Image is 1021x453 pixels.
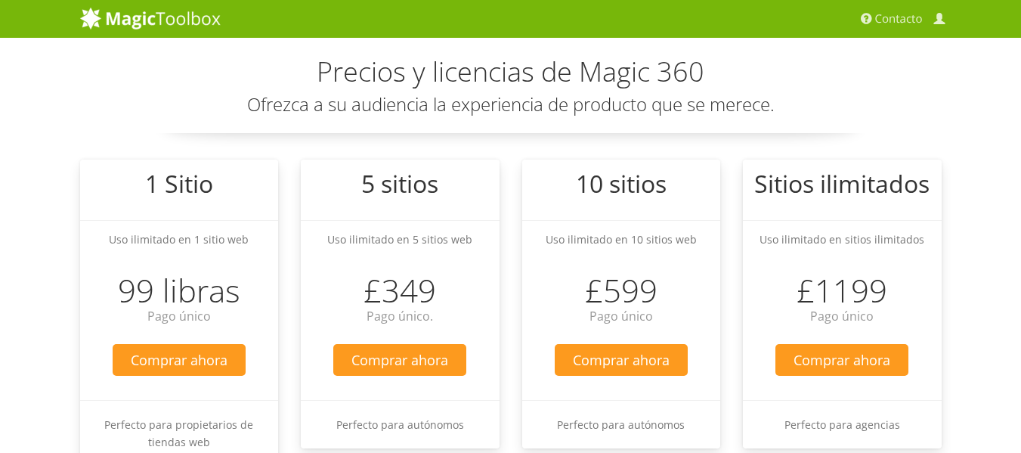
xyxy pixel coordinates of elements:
[784,417,900,432] font: Perfecto para agencias
[327,232,472,247] font: Uso ilimitado en 5 sitios web
[585,268,657,312] font: £599
[118,268,240,312] font: 99 libras
[754,167,930,200] font: Sitios ilimitados
[336,417,464,432] font: Perfecto para autónomos
[80,7,221,29] img: MagicToolbox.com - Herramientas de imagen para tu sitio web
[573,351,670,369] font: Comprar ahora
[361,167,438,200] font: 5 sitios
[760,232,924,247] font: Uso ilimitado en sitios ilimitados
[589,308,653,324] font: Pago único
[875,11,923,26] font: Contacto
[810,308,874,324] font: Pago único
[794,351,890,369] font: Comprar ahora
[247,92,775,116] font: Ofrezca a su audiencia la experiencia de producto que se merece.
[131,351,227,369] font: Comprar ahora
[109,232,249,247] font: Uso ilimitado en 1 sitio web
[546,232,697,247] font: Uso ilimitado en 10 sitios web
[317,53,704,90] font: Precios y licencias de Magic 360
[351,351,448,369] font: Comprar ahora
[367,308,433,324] font: Pago único.
[147,308,211,324] font: Pago único
[145,167,213,200] font: 1 Sitio
[104,417,253,449] font: Perfecto para propietarios de tiendas web
[364,268,436,312] font: £349
[576,167,667,200] font: 10 sitios
[797,268,887,312] font: £1199
[557,417,685,432] font: Perfecto para autónomos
